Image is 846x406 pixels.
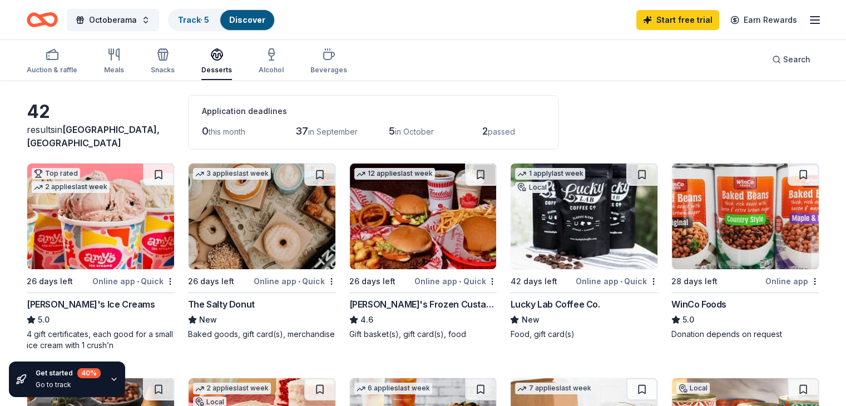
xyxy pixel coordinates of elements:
[350,164,497,269] img: Image for Freddy's Frozen Custard & Steakburgers
[354,168,435,180] div: 12 applies last week
[349,329,497,340] div: Gift basket(s), gift card(s), food
[310,66,347,75] div: Beverages
[510,275,557,288] div: 42 days left
[27,124,160,148] span: [GEOGRAPHIC_DATA], [GEOGRAPHIC_DATA]
[92,274,175,288] div: Online app Quick
[32,168,80,179] div: Top rated
[27,298,155,311] div: [PERSON_NAME]'s Ice Creams
[27,275,73,288] div: 26 days left
[765,274,819,288] div: Online app
[763,48,819,71] button: Search
[620,277,622,286] span: •
[259,66,284,75] div: Alcohol
[27,164,174,269] img: Image for Amy's Ice Creams
[349,298,497,311] div: [PERSON_NAME]'s Frozen Custard & Steakburgers
[168,9,275,31] button: Track· 5Discover
[488,127,515,136] span: passed
[199,313,217,326] span: New
[188,298,255,311] div: The Salty Donut
[671,298,726,311] div: WinCo Foods
[510,329,658,340] div: Food, gift card(s)
[360,313,373,326] span: 4.6
[201,66,232,75] div: Desserts
[67,9,159,31] button: Octoberama
[151,43,175,80] button: Snacks
[576,274,658,288] div: Online app Quick
[671,329,819,340] div: Donation depends on request
[783,53,810,66] span: Search
[209,127,245,136] span: this month
[202,105,545,118] div: Application deadlines
[27,43,77,80] button: Auction & raffle
[482,125,488,137] span: 2
[724,10,804,30] a: Earn Rewards
[27,124,160,148] span: in
[193,168,271,180] div: 3 applies last week
[36,368,101,378] div: Get started
[188,329,336,340] div: Baked goods, gift card(s), merchandise
[202,125,209,137] span: 0
[229,15,265,24] a: Discover
[510,298,600,311] div: Lucky Lab Coffee Co.
[137,277,139,286] span: •
[395,127,434,136] span: in October
[295,125,308,137] span: 37
[459,277,461,286] span: •
[254,274,336,288] div: Online app Quick
[178,15,209,24] a: Track· 5
[27,163,175,351] a: Image for Amy's Ice CreamsTop rated2 applieslast week26 days leftOnline app•Quick[PERSON_NAME]'s ...
[27,66,77,75] div: Auction & raffle
[515,168,585,180] div: 1 apply last week
[414,274,497,288] div: Online app Quick
[27,101,175,123] div: 42
[349,275,395,288] div: 26 days left
[188,163,336,340] a: Image for The Salty Donut3 applieslast week26 days leftOnline app•QuickThe Salty DonutNewBaked go...
[38,313,50,326] span: 5.0
[36,380,101,389] div: Go to track
[32,181,110,193] div: 2 applies last week
[104,66,124,75] div: Meals
[27,7,58,33] a: Home
[201,43,232,80] button: Desserts
[151,66,175,75] div: Snacks
[354,383,432,394] div: 6 applies last week
[515,182,548,193] div: Local
[188,275,234,288] div: 26 days left
[77,368,101,378] div: 40 %
[636,10,719,30] a: Start free trial
[189,164,335,269] img: Image for The Salty Donut
[27,123,175,150] div: results
[672,164,819,269] img: Image for WinCo Foods
[310,43,347,80] button: Beverages
[521,313,539,326] span: New
[511,164,657,269] img: Image for Lucky Lab Coffee Co.
[193,383,271,394] div: 2 applies last week
[298,277,300,286] span: •
[259,43,284,80] button: Alcohol
[515,383,593,394] div: 7 applies last week
[389,125,395,137] span: 5
[676,383,710,394] div: Local
[671,163,819,340] a: Image for WinCo Foods28 days leftOnline appWinCo Foods5.0Donation depends on request
[682,313,694,326] span: 5.0
[27,329,175,351] div: 4 gift certificates, each good for a small ice cream with 1 crush’n
[510,163,658,340] a: Image for Lucky Lab Coffee Co.1 applylast weekLocal42 days leftOnline app•QuickLucky Lab Coffee C...
[349,163,497,340] a: Image for Freddy's Frozen Custard & Steakburgers12 applieslast week26 days leftOnline app•Quick[P...
[89,13,137,27] span: Octoberama
[671,275,718,288] div: 28 days left
[308,127,358,136] span: in September
[104,43,124,80] button: Meals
